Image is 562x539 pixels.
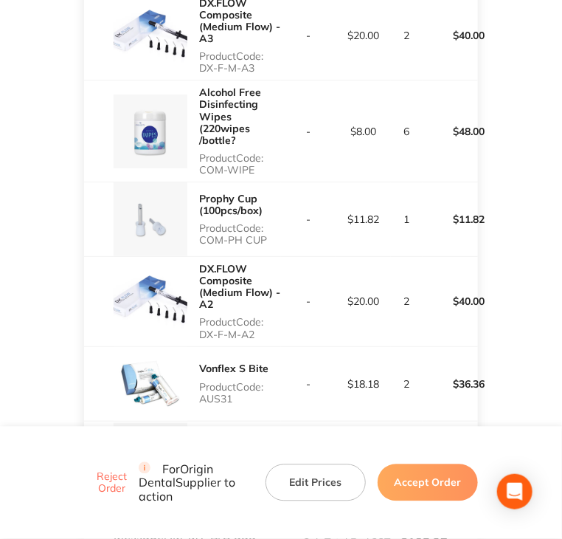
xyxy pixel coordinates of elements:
p: $8.00 [337,126,391,137]
p: 1 [392,213,422,225]
p: 6 [392,126,422,137]
p: Product Code: AUS31 [199,381,281,405]
p: $48.00 [423,114,482,149]
p: Product Code: DX-F-M-A3 [199,50,281,74]
a: DX.FLOW Composite (Medium Flow) - A2 [199,262,280,311]
p: 2 [392,378,422,390]
p: 2 [392,295,422,307]
button: Edit Prices [266,464,366,501]
p: - [282,295,336,307]
p: $18.18 [337,378,391,390]
a: Vonflex S Bite [199,362,268,375]
p: Product Code: COM-PH CUP [199,222,281,246]
p: $11.82 [423,202,482,237]
p: - [282,213,336,225]
p: $36.36 [423,366,482,402]
img: MjBmdzh6Nw [114,264,187,338]
p: - [282,30,336,41]
img: YmdsaHo2Zw [114,95,187,168]
p: Product Code: DX-F-M-A2 [199,316,281,340]
p: $40.00 [423,18,482,53]
div: Open Intercom Messenger [497,474,532,509]
p: $11.82 [337,213,391,225]
a: Alcohol Free Disinfecting Wipes (220wipes /bottle? [199,86,261,146]
p: $20.00 [337,30,391,41]
img: Y2o1bWxlbg [114,347,187,421]
img: bXBxaGxwNQ [114,423,187,497]
p: - [282,378,336,390]
p: Product Code: COM-WIPE [199,152,281,176]
p: For Origin Dental Supplier to action [139,462,248,504]
button: Accept Order [378,464,478,501]
button: Reject Order [84,470,139,495]
img: eWZqdThyZw [114,182,187,256]
p: - [282,126,336,137]
p: $20.00 [337,295,391,307]
p: 2 [392,30,422,41]
p: $40.00 [423,284,482,319]
a: Prophy Cup (100pcs/box) [199,192,263,217]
